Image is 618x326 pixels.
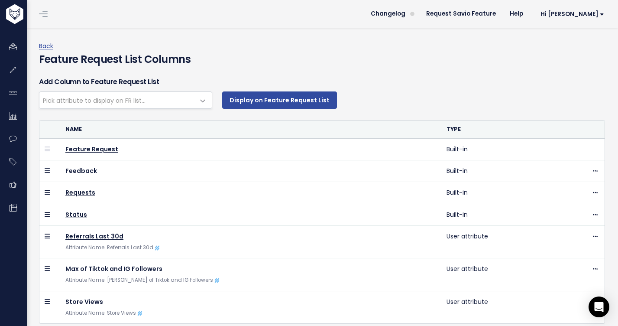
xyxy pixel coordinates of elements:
small: Attribute Name: Store Views [65,310,142,316]
a: Feedback [65,166,97,175]
img: helpscout-icon-513.0451b6735311.png [214,278,220,283]
a: Help [503,7,530,20]
h6: Add Column to Feature Request List [39,77,605,87]
span: Hi [PERSON_NAME] [540,11,604,17]
span: Companies [39,91,212,109]
a: Status [65,210,87,219]
a: Max of Tiktok and IG Followers [65,264,162,273]
a: Referrals Last 30d [65,232,123,241]
th: Type [441,121,562,138]
th: Name [60,121,441,138]
a: Requests [65,188,95,197]
button: Display on Feature Request List [222,91,337,109]
td: Built-in [441,182,562,204]
img: helpscout-icon-513.0451b6735311.png [155,245,160,251]
td: User attribute [441,225,562,258]
span: Companies [39,92,194,108]
a: Request Savio Feature [419,7,503,20]
td: User attribute [441,258,562,291]
img: logo-white.9d6f32f41409.svg [4,4,71,24]
a: Hi [PERSON_NAME] [530,7,611,21]
span: Changelog [371,11,405,17]
td: Built-in [441,160,562,182]
div: Open Intercom Messenger [589,297,609,317]
span: Pick attribute to display on FR list... [43,96,146,105]
img: helpscout-icon-513.0451b6735311.png [137,311,142,316]
small: Attribute Name: [PERSON_NAME] of Tiktok and IG Followers [65,277,220,284]
a: Feature Request [65,145,118,153]
a: Back [39,42,53,50]
a: Store Views [65,297,103,306]
small: Attribute Name: Referrals Last 30d [65,244,160,251]
td: Built-in [441,204,562,225]
td: User attribute [441,291,562,323]
h4: Feature Request List Columns [39,52,605,67]
td: Built-in [441,139,562,160]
